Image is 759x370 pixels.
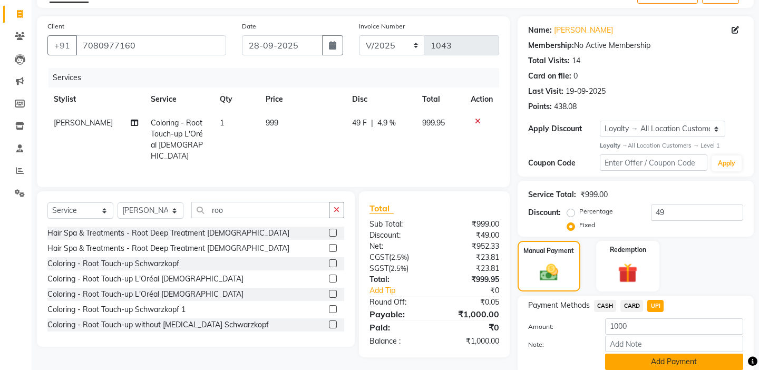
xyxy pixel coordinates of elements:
div: Balance : [362,336,434,347]
div: 438.08 [554,101,577,112]
span: Payment Methods [528,300,590,311]
th: Price [259,87,346,111]
div: Discount: [528,207,561,218]
div: Coloring - Root Touch-up without [MEDICAL_DATA] Schwarzkopf [47,319,269,330]
span: [PERSON_NAME] [54,118,113,128]
span: 999.95 [422,118,445,128]
input: Search or Scan [191,202,329,218]
label: Invoice Number [359,22,405,31]
span: 2.5% [391,253,407,261]
div: Paid: [362,321,434,334]
div: Services [48,68,507,87]
label: Fixed [579,220,595,230]
span: Total [369,203,394,214]
label: Percentage [579,207,613,216]
div: Points: [528,101,552,112]
button: +91 [47,35,77,55]
div: Round Off: [362,297,434,308]
span: CARD [620,300,643,312]
div: All Location Customers → Level 1 [600,141,743,150]
strong: Loyalty → [600,142,628,149]
img: _gift.svg [612,261,644,285]
div: ₹999.00 [580,189,608,200]
input: Enter Offer / Coupon Code [600,154,707,171]
div: No Active Membership [528,40,743,51]
div: Hair Spa & Treatments - Root Deep Treatment [DEMOGRAPHIC_DATA] [47,243,289,254]
img: _cash.svg [534,262,564,283]
span: 49 F [352,118,367,129]
div: Hair Spa & Treatments - Root Deep Treatment [DEMOGRAPHIC_DATA] [47,228,289,239]
th: Stylist [47,87,144,111]
div: ₹0.05 [434,297,507,308]
div: Coloring - Root Touch-up L'Oréal [DEMOGRAPHIC_DATA] [47,274,244,285]
span: 2.5% [391,264,406,272]
label: Manual Payment [523,246,574,256]
div: ( ) [362,252,434,263]
a: [PERSON_NAME] [554,25,613,36]
span: 4.9 % [377,118,396,129]
div: Membership: [528,40,574,51]
div: ₹999.00 [434,219,507,230]
div: ₹0 [434,321,507,334]
div: Last Visit: [528,86,563,97]
div: ₹952.33 [434,241,507,252]
label: Amount: [520,322,597,332]
div: Payable: [362,308,434,320]
label: Redemption [610,245,646,255]
div: Net: [362,241,434,252]
th: Action [464,87,499,111]
div: Apply Discount [528,123,600,134]
div: Coupon Code [528,158,600,169]
div: Coloring - Root Touch-up L'Oréal [DEMOGRAPHIC_DATA] [47,289,244,300]
span: 1 [220,118,224,128]
span: SGST [369,264,388,273]
div: ₹0 [446,285,507,296]
div: Service Total: [528,189,576,200]
span: CGST [369,252,389,262]
th: Service [144,87,213,111]
span: | [371,118,373,129]
div: Total: [362,274,434,285]
label: Client [47,22,64,31]
div: 14 [572,55,580,66]
div: ₹999.95 [434,274,507,285]
button: Apply [712,155,742,171]
div: 0 [573,71,578,82]
div: Name: [528,25,552,36]
div: ₹23.81 [434,263,507,274]
div: ₹49.00 [434,230,507,241]
div: Sub Total: [362,219,434,230]
span: UPI [647,300,664,312]
div: ₹1,000.00 [434,308,507,320]
input: Search by Name/Mobile/Email/Code [76,35,226,55]
span: CASH [594,300,617,312]
th: Qty [213,87,259,111]
button: Add Payment [605,354,743,370]
input: Amount [605,318,743,335]
div: Discount: [362,230,434,241]
th: Total [416,87,464,111]
div: Card on file: [528,71,571,82]
div: Total Visits: [528,55,570,66]
th: Disc [346,87,415,111]
div: ₹1,000.00 [434,336,507,347]
div: 19-09-2025 [566,86,606,97]
label: Note: [520,340,597,349]
div: ( ) [362,263,434,274]
a: Add Tip [362,285,446,296]
span: Coloring - Root Touch-up L'Oréal [DEMOGRAPHIC_DATA] [151,118,203,161]
span: 999 [266,118,278,128]
div: Coloring - Root Touch-up Schwarzkopf 1 [47,304,186,315]
div: ₹23.81 [434,252,507,263]
div: Coloring - Root Touch-up Schwarzkopf [47,258,179,269]
input: Add Note [605,336,743,352]
label: Date [242,22,256,31]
